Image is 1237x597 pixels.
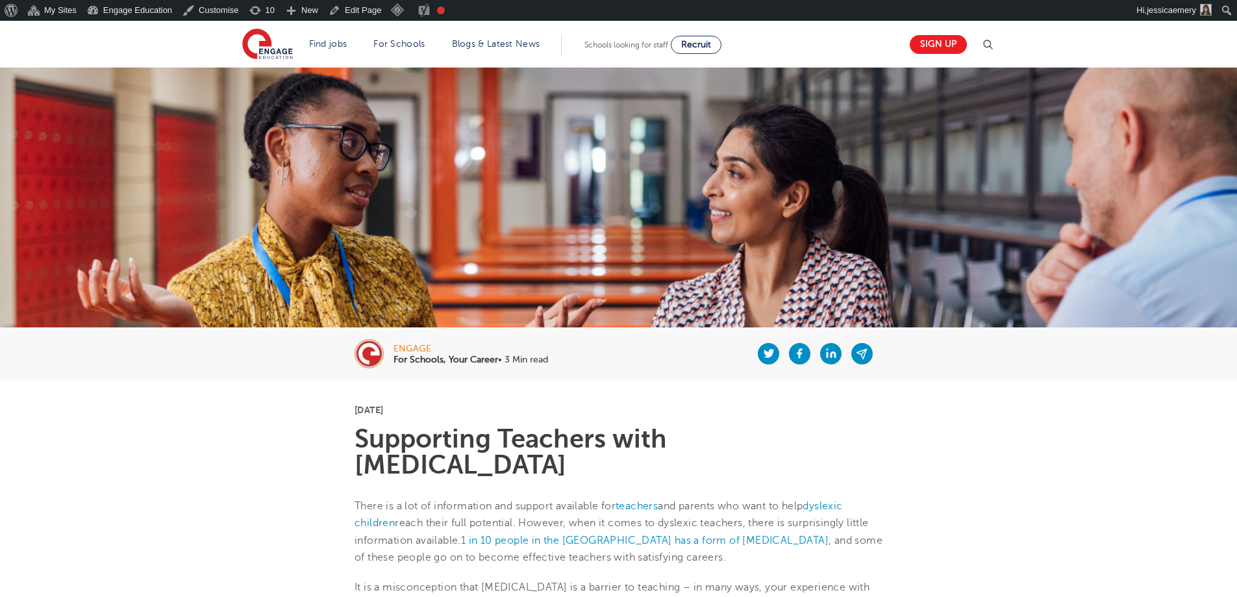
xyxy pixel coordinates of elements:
div: Focus keyphrase not set [437,6,445,14]
a: For Schools [373,39,425,49]
img: Engage Education [242,29,293,61]
a: Recruit [671,36,721,54]
a: Sign up [910,35,967,54]
span: There is a lot of information and support available for and parents who want to help reach their ... [355,500,882,563]
span: Recruit [681,40,711,49]
span: Schools looking for staff [584,40,668,49]
p: [DATE] [355,405,882,414]
a: teachers [616,500,658,512]
a: Blogs & Latest News [452,39,540,49]
span: jessicaemery [1147,5,1196,15]
a: 1 in 10 people in the [GEOGRAPHIC_DATA] has a form of [MEDICAL_DATA] [461,535,829,546]
p: • 3 Min read [394,355,548,364]
a: Find jobs [309,39,347,49]
b: For Schools, Your Career [394,355,498,364]
h1: Supporting Teachers with [MEDICAL_DATA] [355,426,882,478]
div: engage [394,344,548,353]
